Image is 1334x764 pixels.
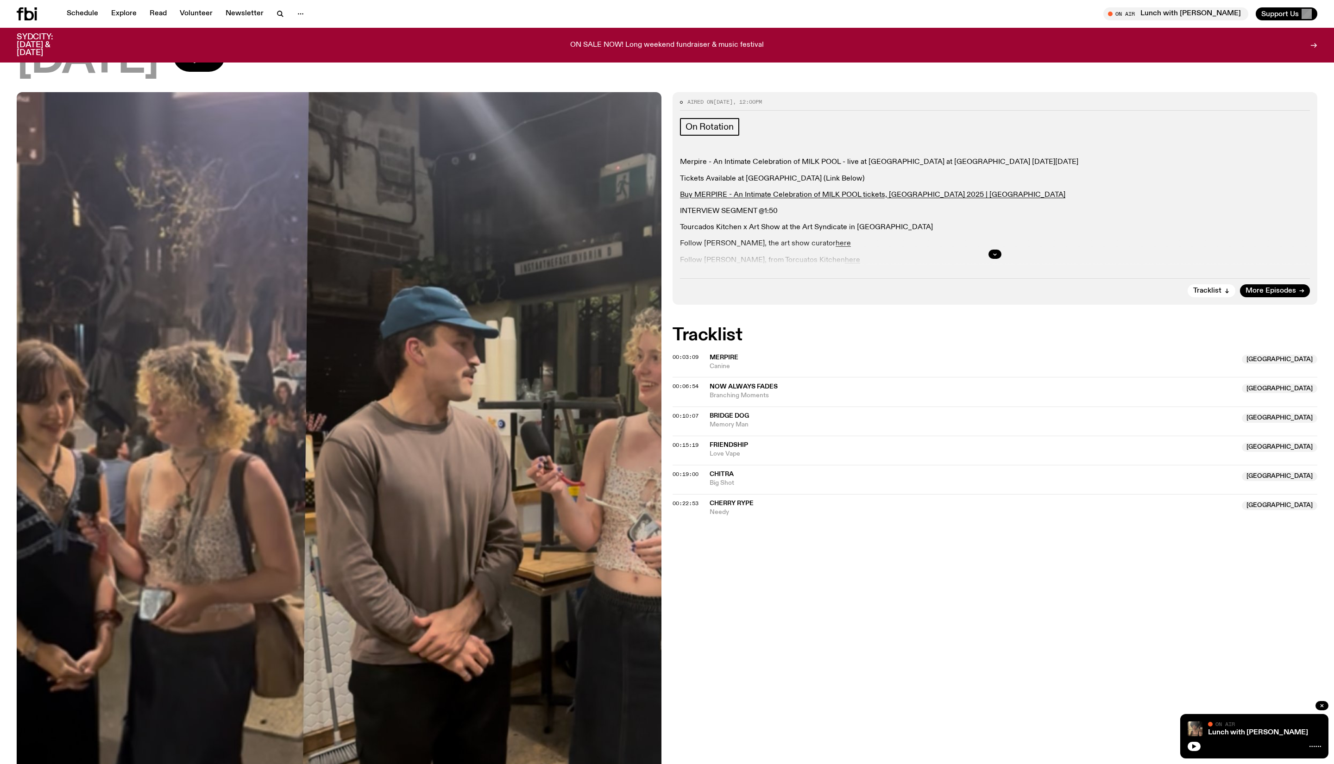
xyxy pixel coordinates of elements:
[174,7,218,20] a: Volunteer
[710,383,778,390] span: Now Always Fades
[1188,284,1235,297] button: Tracklist
[733,98,762,106] span: , 12:00pm
[1103,7,1248,20] button: On AirLunch with [PERSON_NAME]
[1242,443,1317,452] span: [GEOGRAPHIC_DATA]
[673,500,698,507] span: 00:22:53
[1242,501,1317,510] span: [GEOGRAPHIC_DATA]
[673,412,698,420] span: 00:10:07
[680,118,739,136] a: On Rotation
[17,33,76,57] h3: SYDCITY: [DATE] & [DATE]
[710,442,748,448] span: Friendship
[1242,384,1317,393] span: [GEOGRAPHIC_DATA]
[673,470,698,478] span: 00:19:00
[710,391,1236,400] span: Branching Moments
[106,7,142,20] a: Explore
[680,223,1310,232] p: Tourcados Kitchen x Art Show at the Art Syndicate in [GEOGRAPHIC_DATA]
[1261,10,1299,18] span: Support Us
[680,207,1310,216] p: INTERVIEW SEGMENT @1:50
[687,98,713,106] span: Aired on
[710,420,1236,429] span: Memory Man
[673,355,698,360] button: 00:03:09
[710,450,1236,458] span: Love Vape
[710,362,1236,371] span: Canine
[710,471,734,477] span: Chitra
[710,413,749,419] span: Bridge Dog
[570,41,764,50] p: ON SALE NOW! Long weekend fundraiser & music festival
[680,191,1065,199] a: Buy MERPIRE - An Intimate Celebration of MILK POOL tickets, [GEOGRAPHIC_DATA] 2025 | [GEOGRAPHIC_...
[680,175,1310,183] p: Tickets Available at [GEOGRAPHIC_DATA] (Link Below)
[144,7,172,20] a: Read
[673,353,698,361] span: 00:03:09
[1256,7,1317,20] button: Support Us
[713,98,733,106] span: [DATE]
[673,382,698,390] span: 00:06:54
[673,441,698,449] span: 00:15:19
[1208,729,1308,736] a: Lunch with [PERSON_NAME]
[673,327,1317,344] h2: Tracklist
[673,443,698,448] button: 00:15:19
[710,354,738,361] span: Merpire
[710,479,1236,488] span: Big Shot
[686,122,734,132] span: On Rotation
[220,7,269,20] a: Newsletter
[1242,472,1317,481] span: [GEOGRAPHIC_DATA]
[1215,721,1235,727] span: On Air
[673,384,698,389] button: 00:06:54
[710,508,1236,517] span: Needy
[1246,288,1296,294] span: More Episodes
[673,501,698,506] button: 00:22:53
[17,39,158,81] span: [DATE]
[1242,413,1317,423] span: [GEOGRAPHIC_DATA]
[1240,284,1310,297] a: More Episodes
[680,158,1310,167] p: Merpire - An Intimate Celebration of MILK POOL - live at [GEOGRAPHIC_DATA] at [GEOGRAPHIC_DATA] [...
[1193,288,1221,294] span: Tracklist
[673,472,698,477] button: 00:19:00
[1242,355,1317,364] span: [GEOGRAPHIC_DATA]
[673,413,698,419] button: 00:10:07
[61,7,104,20] a: Schedule
[710,500,754,507] span: Cherry Rype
